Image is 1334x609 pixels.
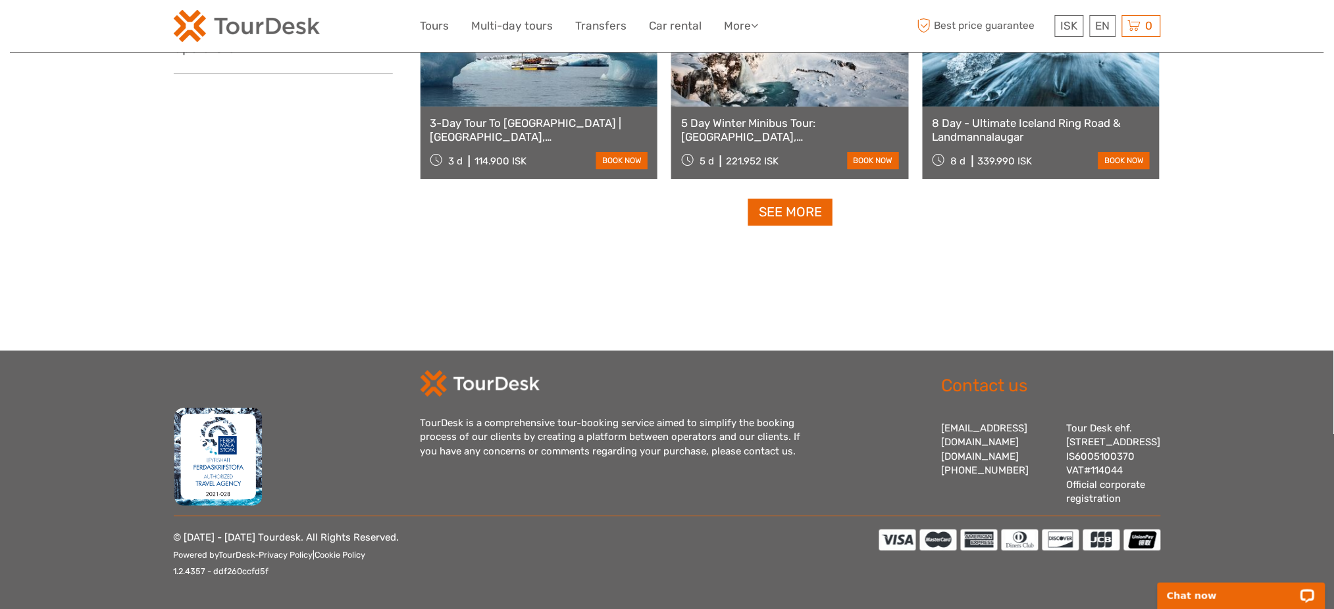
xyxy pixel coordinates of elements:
span: 8 d [951,155,966,167]
img: fms.png [174,407,263,506]
a: TourDesk [219,550,255,560]
a: 3-Day Tour To [GEOGRAPHIC_DATA] | [GEOGRAPHIC_DATA], [GEOGRAPHIC_DATA], [GEOGRAPHIC_DATA] & Glaci... [430,116,648,143]
a: 8 Day - Ultimate Iceland Ring Road & Landmannalaugar [933,116,1150,143]
a: See more [748,199,833,226]
img: td-logo-white.png [421,370,540,397]
a: book now [1098,152,1150,169]
div: EN [1090,15,1116,37]
div: TourDesk is a comprehensive tour-booking service aimed to simplify the booking process of our cli... [421,416,815,458]
span: Best price guarantee [914,15,1052,37]
a: Car rental [650,16,702,36]
small: Powered by - | [174,550,366,560]
a: Official corporate registration [1067,479,1146,504]
img: accepted cards [879,529,1161,550]
div: 339.990 ISK [978,155,1033,167]
a: book now [596,152,648,169]
a: Tours [421,16,449,36]
a: 5 Day Winter Minibus Tour: [GEOGRAPHIC_DATA], [GEOGRAPHIC_DATA], [GEOGRAPHIC_DATA], South Coast &... [681,116,899,143]
span: 3 d [448,155,463,167]
a: Transfers [576,16,627,36]
a: Cookie Policy [315,550,366,560]
img: 120-15d4194f-c635-41b9-a512-a3cb382bfb57_logo_small.png [174,10,320,42]
span: ISK [1061,19,1078,32]
span: 5 d [700,155,714,167]
div: [EMAIL_ADDRESS][DOMAIN_NAME] [PHONE_NUMBER] [942,422,1054,506]
a: book now [848,152,899,169]
div: 114.900 ISK [475,155,526,167]
span: 0 [1144,19,1155,32]
a: More [725,16,759,36]
iframe: LiveChat chat widget [1149,568,1334,609]
p: © [DATE] - [DATE] Tourdesk. All Rights Reserved. [174,529,399,580]
small: 1.2.4357 - ddf260ccfd5f [174,566,269,576]
h2: Contact us [942,376,1161,397]
div: 221.952 ISK [726,155,779,167]
div: Tour Desk ehf. [STREET_ADDRESS] IS6005100370 VAT#114044 [1067,422,1161,506]
a: Multi-day tours [472,16,553,36]
a: Privacy Policy [259,550,313,560]
a: [DOMAIN_NAME] [942,451,1019,462]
